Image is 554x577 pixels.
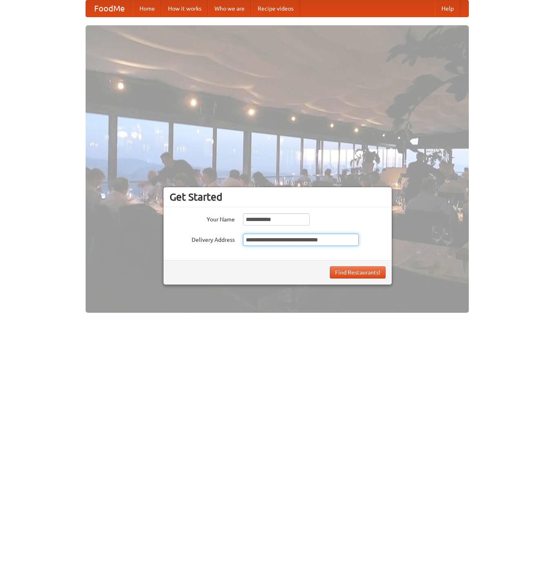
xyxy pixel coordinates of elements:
a: Home [133,0,161,17]
label: Delivery Address [170,234,235,244]
a: Recipe videos [251,0,300,17]
label: Your Name [170,213,235,223]
button: Find Restaurants! [330,266,386,279]
a: Help [435,0,460,17]
a: How it works [161,0,208,17]
a: Who we are [208,0,251,17]
a: FoodMe [86,0,133,17]
h3: Get Started [170,191,386,203]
